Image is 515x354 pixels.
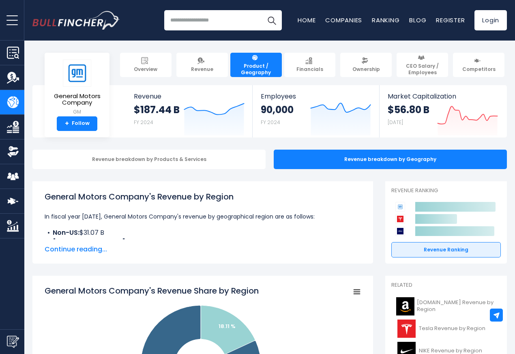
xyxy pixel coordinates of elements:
[134,66,157,73] span: Overview
[453,53,504,77] a: Competitors
[134,119,153,126] small: FY 2024
[53,228,79,237] b: Non-US:
[395,214,405,224] img: Tesla competitors logo
[388,119,403,126] small: [DATE]
[51,108,103,116] small: GM
[391,187,501,194] p: Revenue Ranking
[391,242,501,257] a: Revenue Ranking
[391,318,501,340] a: Tesla Revenue by Region
[396,320,416,338] img: TSLA logo
[274,150,507,169] div: Revenue breakdown by Geography
[134,103,180,116] strong: $187.44 B
[191,66,213,73] span: Revenue
[261,103,294,116] strong: 90,000
[298,16,315,24] a: Home
[65,120,69,127] strong: +
[253,85,379,137] a: Employees 90,000 FY 2024
[45,285,259,296] tspan: General Motors Company's Revenue Share by Region
[296,66,323,73] span: Financials
[32,150,266,169] div: Revenue breakdown by Products & Services
[462,66,496,73] span: Competitors
[391,295,501,318] a: [DOMAIN_NAME] Revenue by Region
[474,10,507,30] a: Login
[176,53,228,77] a: Revenue
[325,16,362,24] a: Companies
[230,53,282,77] a: Product / Geography
[32,11,120,30] img: Bullfincher logo
[396,297,414,315] img: AMZN logo
[419,325,485,332] span: Tesla Revenue by Region
[388,92,498,100] span: Market Capitalization
[409,16,426,24] a: Blog
[395,202,405,212] img: General Motors Company competitors logo
[45,238,361,247] li: $140.54 B
[261,119,280,126] small: FY 2024
[391,282,501,289] p: Related
[45,191,361,203] h1: General Motors Company's Revenue by Region
[417,299,496,313] span: [DOMAIN_NAME] Revenue by Region
[120,53,172,77] a: Overview
[436,16,465,24] a: Register
[340,53,392,77] a: Ownership
[395,226,405,236] img: Ford Motor Company competitors logo
[262,10,282,30] button: Search
[126,85,253,137] a: Revenue $187.44 B FY 2024
[134,92,245,100] span: Revenue
[51,93,103,106] span: General Motors Company
[7,146,19,158] img: Ownership
[388,103,429,116] strong: $56.80 B
[45,212,361,221] p: In fiscal year [DATE], General Motors Company's revenue by geographical region are as follows:
[53,238,127,247] b: [GEOGRAPHIC_DATA]:
[32,11,120,30] a: Go to homepage
[372,16,399,24] a: Ranking
[57,116,97,131] a: +Follow
[51,59,103,116] a: General Motors Company GM
[400,63,444,75] span: CEO Salary / Employees
[380,85,506,137] a: Market Capitalization $56.80 B [DATE]
[284,53,336,77] a: Financials
[352,66,380,73] span: Ownership
[45,245,361,254] span: Continue reading...
[234,63,278,75] span: Product / Geography
[219,322,236,330] text: 18.11 %
[397,53,448,77] a: CEO Salary / Employees
[45,228,361,238] li: $31.07 B
[261,92,371,100] span: Employees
